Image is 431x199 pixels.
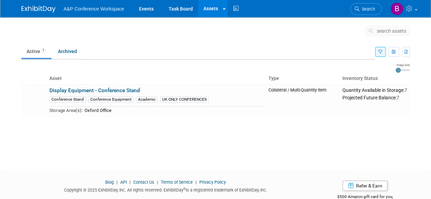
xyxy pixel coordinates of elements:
span: Search [359,6,375,12]
button: search assets [365,26,410,36]
span: | [155,180,160,185]
div: Conference Stand [49,96,86,103]
a: Terms of Service [161,180,193,185]
th: Asset [47,73,266,84]
a: Contact Us [133,180,154,185]
span: | [128,180,132,185]
a: Archived [53,45,82,58]
span: 7 [396,95,399,100]
a: Search [350,3,382,15]
div: Academic [136,96,158,103]
img: ExhibitDay [21,6,56,13]
div: UK ONLY CONFERENCES [160,96,209,103]
td: Oxford Office [82,106,263,114]
div: Image Size [396,63,410,67]
span: Storage Area(s): [49,108,82,113]
div: Conference Equipment [88,96,134,103]
img: Brenna Akerman [390,2,403,15]
sup: ® [183,187,186,191]
th: Type [266,73,339,84]
span: | [194,180,198,185]
div: Copyright © 2025 ExhibitDay, Inc. All rights reserved. ExhibitDay is a registered trademark of Ex... [21,185,310,193]
a: Refer & Earn [342,181,387,191]
a: Privacy Policy [199,180,226,185]
span: | [115,180,119,185]
div: Projected Future Balance: [342,94,407,101]
span: search assets [377,28,406,34]
a: Blog [105,180,114,185]
a: API [120,180,127,185]
td: Collateral / Multi-Quantity Item [266,84,339,117]
span: A&P Conference Workspace [64,6,124,12]
div: Quantity Available in Storage: [342,87,407,94]
span: 7 [404,87,407,93]
a: Display Equipment - Conference Stand [49,87,140,94]
a: Active1 [21,45,51,58]
span: 1 [41,48,46,53]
